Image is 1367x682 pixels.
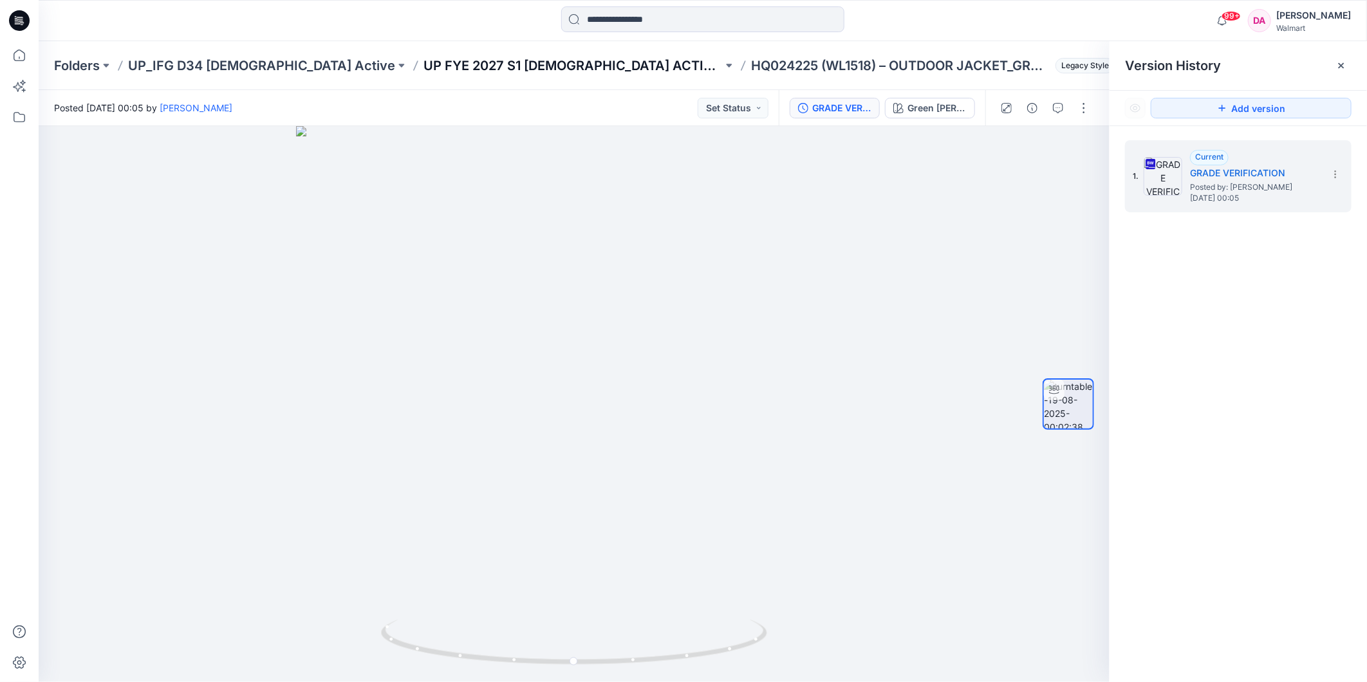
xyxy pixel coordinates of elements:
[54,101,232,115] span: Posted [DATE] 00:05 by
[1195,152,1223,161] span: Current
[907,101,967,115] div: Green [PERSON_NAME]
[885,98,975,118] button: Green [PERSON_NAME]
[790,98,880,118] button: GRADE VERIFICATION
[751,57,1050,75] p: HQ024225 (WL1518) – OUTDOOR JACKET_GRADE VERIFICATION
[1276,8,1351,23] div: [PERSON_NAME]
[1190,165,1319,181] h5: GRADE VERIFICATION
[1248,9,1271,32] div: DA
[128,57,395,75] a: UP_IFG D34 [DEMOGRAPHIC_DATA] Active
[1044,380,1093,429] img: turntable-19-08-2025-00:02:38
[1055,58,1115,73] span: Legacy Style
[1190,194,1319,203] span: [DATE] 00:05
[1151,98,1352,118] button: Add version
[423,57,723,75] a: UP FYE 2027 S1 [DEMOGRAPHIC_DATA] ACTIVE IFG
[1133,170,1139,182] span: 1.
[54,57,100,75] a: Folders
[160,102,232,113] a: [PERSON_NAME]
[1125,98,1146,118] button: Show Hidden Versions
[1050,57,1115,75] button: Legacy Style
[1125,58,1221,73] span: Version History
[1022,98,1043,118] button: Details
[1190,181,1319,194] span: Posted by: Leigh Lavange
[1144,157,1182,196] img: GRADE VERIFICATION
[1222,11,1241,21] span: 99+
[812,101,871,115] div: GRADE VERIFICATION
[1336,60,1346,71] button: Close
[1276,23,1351,33] div: Walmart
